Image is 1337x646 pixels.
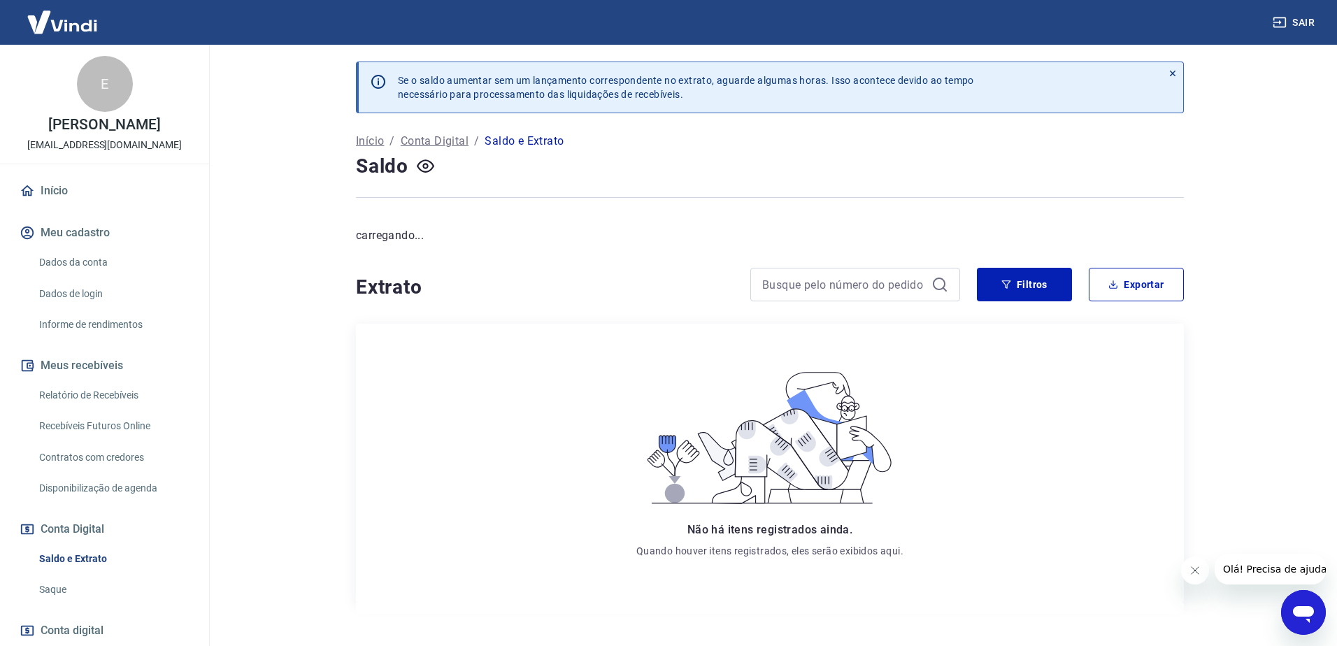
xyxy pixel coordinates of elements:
span: Não há itens registrados ainda. [687,523,852,536]
p: Se o saldo aumentar sem um lançamento correspondente no extrato, aguarde algumas horas. Isso acon... [398,73,974,101]
span: Conta digital [41,621,103,640]
a: Início [17,175,192,206]
span: Olá! Precisa de ajuda? [8,10,117,21]
a: Saque [34,575,192,604]
button: Conta Digital [17,514,192,545]
a: Disponibilização de agenda [34,474,192,503]
p: / [389,133,394,150]
a: Conta digital [17,615,192,646]
div: E [77,56,133,112]
p: Quando houver itens registrados, eles serão exibidos aqui. [636,544,903,558]
h4: Extrato [356,273,734,301]
p: carregando... [356,227,1184,244]
iframe: Botão para abrir a janela de mensagens [1281,590,1326,635]
a: Conta Digital [401,133,469,150]
a: Recebíveis Futuros Online [34,412,192,440]
a: Dados de login [34,280,192,308]
a: Informe de rendimentos [34,310,192,339]
h4: Saldo [356,152,408,180]
button: Exportar [1089,268,1184,301]
a: Relatório de Recebíveis [34,381,192,410]
button: Sair [1270,10,1320,36]
img: Vindi [17,1,108,43]
a: Início [356,133,384,150]
a: Saldo e Extrato [34,545,192,573]
p: / [474,133,479,150]
p: [PERSON_NAME] [48,117,160,132]
button: Filtros [977,268,1072,301]
a: Dados da conta [34,248,192,277]
button: Meu cadastro [17,217,192,248]
p: [EMAIL_ADDRESS][DOMAIN_NAME] [27,138,182,152]
a: Contratos com credores [34,443,192,472]
button: Meus recebíveis [17,350,192,381]
input: Busque pelo número do pedido [762,274,926,295]
p: Saldo e Extrato [485,133,564,150]
iframe: Fechar mensagem [1181,557,1209,584]
iframe: Mensagem da empresa [1215,554,1326,584]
